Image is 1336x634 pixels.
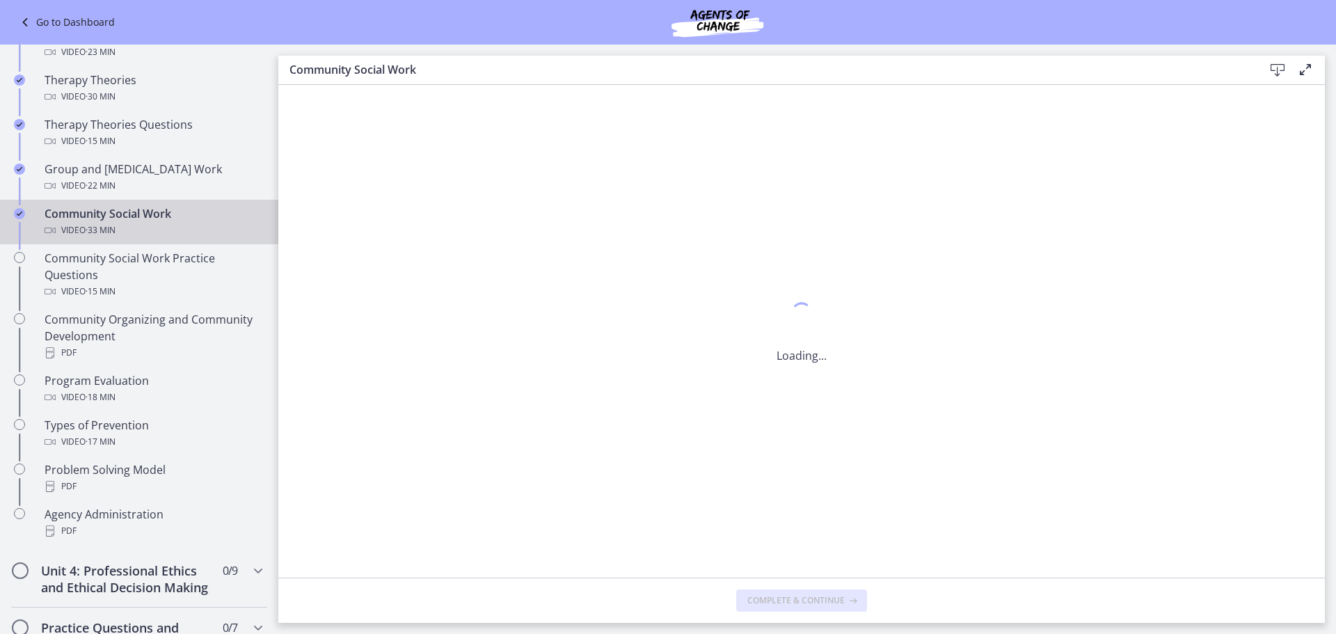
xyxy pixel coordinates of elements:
span: · 23 min [86,44,116,61]
img: Agents of Change [634,6,801,39]
span: · 15 min [86,133,116,150]
h3: Community Social Work [289,61,1241,78]
a: Go to Dashboard [17,14,115,31]
span: · 17 min [86,434,116,450]
i: Completed [14,164,25,175]
div: Types of Prevention [45,417,262,450]
i: Completed [14,74,25,86]
div: Video [45,283,262,300]
span: · 18 min [86,389,116,406]
div: Problem Solving Model [45,461,262,495]
div: 1 [777,299,827,331]
div: PDF [45,344,262,361]
span: Complete & continue [747,595,845,606]
div: Community Organizing and Community Development [45,311,262,361]
span: · 22 min [86,177,116,194]
div: Video [45,177,262,194]
div: Therapy Theories [45,72,262,105]
div: Video [45,44,262,61]
p: Loading... [777,347,827,364]
h2: Unit 4: Professional Ethics and Ethical Decision Making [41,562,211,596]
span: · 33 min [86,222,116,239]
button: Complete & continue [736,589,867,612]
div: Community Social Work Practice Questions [45,250,262,300]
div: Group and [MEDICAL_DATA] Work [45,161,262,194]
i: Completed [14,208,25,219]
div: PDF [45,523,262,539]
div: Therapy Theories Questions [45,116,262,150]
div: Video [45,222,262,239]
div: PDF [45,478,262,495]
div: Program Evaluation [45,372,262,406]
span: · 15 min [86,283,116,300]
div: Video [45,389,262,406]
div: Video [45,88,262,105]
i: Completed [14,119,25,130]
div: Video [45,133,262,150]
span: 0 / 9 [223,562,237,579]
div: Community Social Work [45,205,262,239]
div: Video [45,434,262,450]
div: Agency Administration [45,506,262,539]
span: · 30 min [86,88,116,105]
